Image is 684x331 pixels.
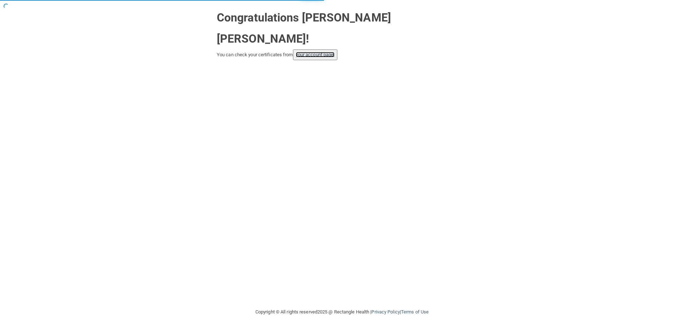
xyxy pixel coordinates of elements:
[293,49,338,60] button: your account page!
[371,309,400,315] a: Privacy Policy
[211,301,473,323] div: Copyright © All rights reserved 2025 @ Rectangle Health | |
[296,52,335,57] a: your account page!
[217,11,391,45] strong: Congratulations [PERSON_NAME] [PERSON_NAME]!
[217,49,467,60] div: You can check your certificates from
[401,309,429,315] a: Terms of Use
